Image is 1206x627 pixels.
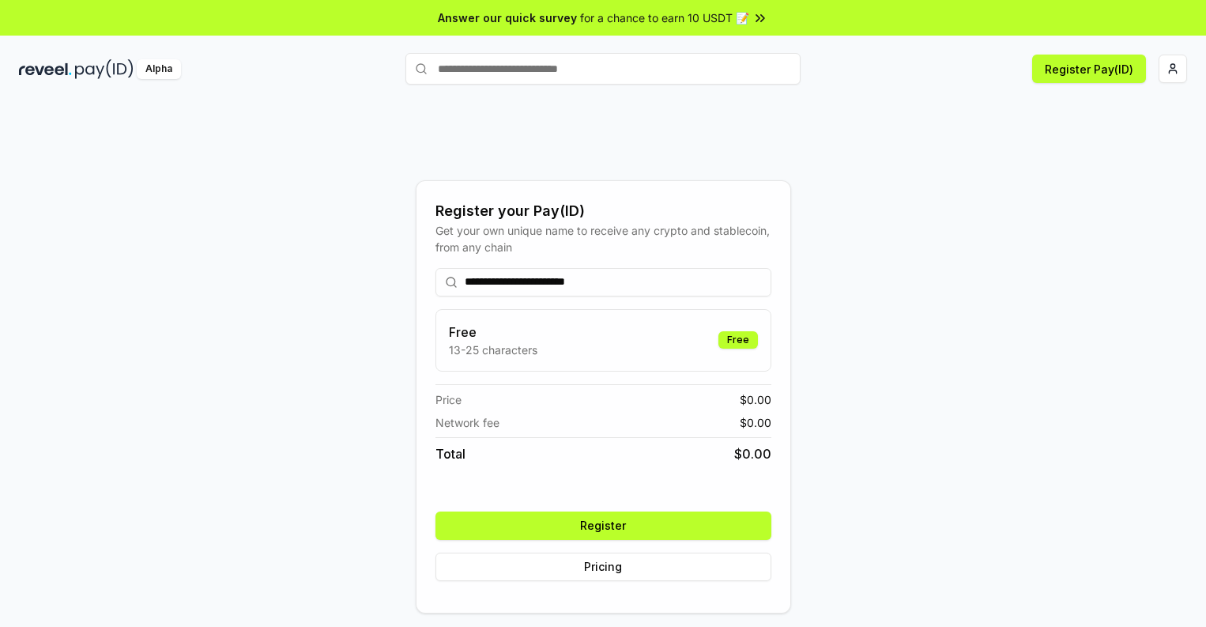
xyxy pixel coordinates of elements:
[435,553,771,581] button: Pricing
[75,59,134,79] img: pay_id
[435,222,771,255] div: Get your own unique name to receive any crypto and stablecoin, from any chain
[435,200,771,222] div: Register your Pay(ID)
[580,9,749,26] span: for a chance to earn 10 USDT 📝
[435,391,462,408] span: Price
[435,512,771,540] button: Register
[718,331,758,349] div: Free
[137,59,181,79] div: Alpha
[449,342,537,358] p: 13-25 characters
[449,323,537,342] h3: Free
[740,414,771,431] span: $ 0.00
[734,444,771,463] span: $ 0.00
[435,414,499,431] span: Network fee
[1032,55,1146,83] button: Register Pay(ID)
[438,9,577,26] span: Answer our quick survey
[19,59,72,79] img: reveel_dark
[740,391,771,408] span: $ 0.00
[435,444,465,463] span: Total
